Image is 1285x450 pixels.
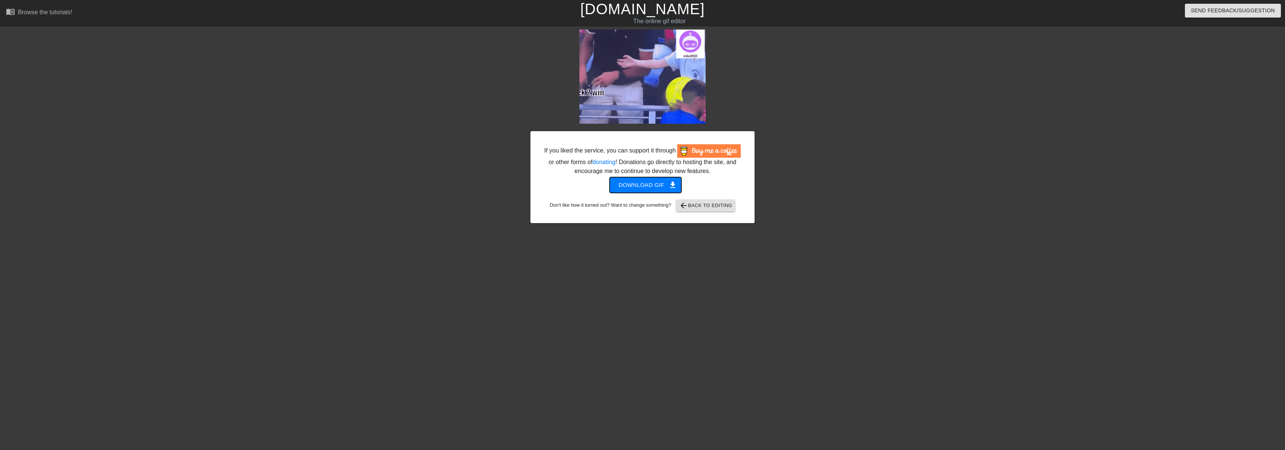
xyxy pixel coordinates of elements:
[610,177,682,193] button: Download gif
[677,144,741,158] img: Buy Me A Coffee
[619,180,673,190] span: Download gif
[676,200,736,212] button: Back to Editing
[542,200,743,212] div: Don't like how it turned out? Want to change something?
[544,144,741,176] div: If you liked the service, you can support it through or other forms of ! Donations go directly to...
[18,9,72,15] div: Browse the tutorials!
[579,30,706,124] img: r39PWM6H.gif
[432,17,887,26] div: The online gif editor
[592,159,615,165] a: donating
[6,7,72,19] a: Browse the tutorials!
[1191,6,1275,15] span: Send Feedback/Suggestion
[679,201,688,210] span: arrow_back
[580,1,705,17] a: [DOMAIN_NAME]
[604,181,682,188] a: Download gif
[668,181,677,189] span: get_app
[6,7,15,16] span: menu_book
[1185,4,1281,18] button: Send Feedback/Suggestion
[679,201,733,210] span: Back to Editing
